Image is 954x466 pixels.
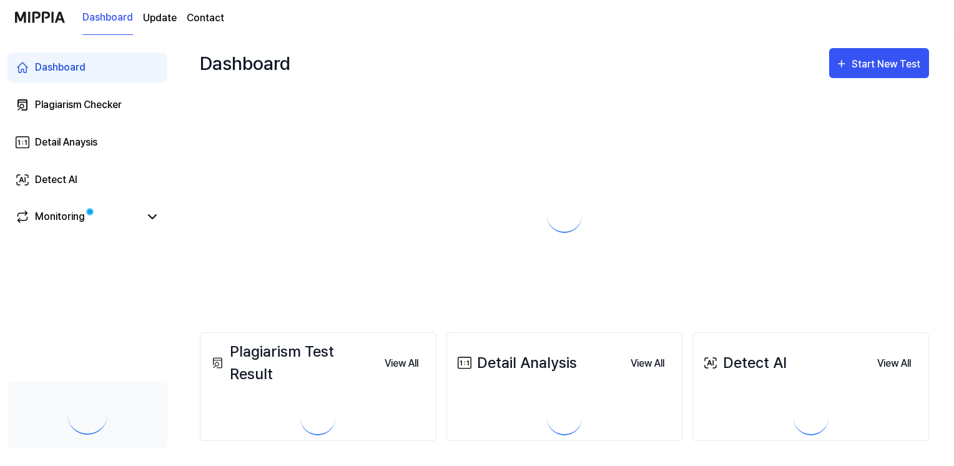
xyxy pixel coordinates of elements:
div: Detect AI [35,172,77,187]
div: Detect AI [701,352,787,374]
div: Detail Analysis [455,352,577,374]
a: Monitoring [15,209,140,224]
a: View All [621,350,674,376]
a: Dashboard [82,1,133,35]
a: Contact [187,11,224,26]
a: View All [375,350,428,376]
a: Plagiarism Checker [7,90,167,120]
button: View All [621,351,674,376]
button: View All [867,351,921,376]
a: Dashboard [7,52,167,82]
div: Dashboard [35,60,86,75]
div: Detail Anaysis [35,135,97,150]
button: View All [375,351,428,376]
div: Plagiarism Test Result [208,340,375,385]
div: Plagiarism Checker [35,97,122,112]
div: Monitoring [35,209,85,224]
button: Start New Test [829,48,929,78]
a: View All [867,350,921,376]
a: Update [143,11,177,26]
a: Detail Anaysis [7,127,167,157]
a: Detect AI [7,165,167,195]
div: Start New Test [852,56,923,72]
div: Dashboard [200,47,290,79]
